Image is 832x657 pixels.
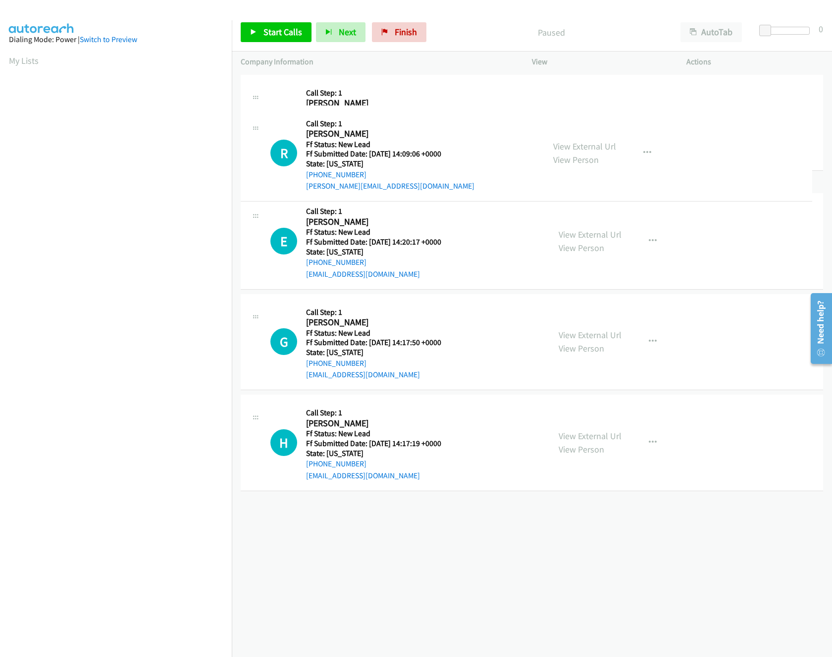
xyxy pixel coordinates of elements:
[306,140,474,150] h5: Ff Status: New Lead
[306,181,474,191] a: [PERSON_NAME][EMAIL_ADDRESS][DOMAIN_NAME]
[270,328,297,355] h1: G
[9,34,223,46] div: Dialing Mode: Power |
[306,269,420,279] a: [EMAIL_ADDRESS][DOMAIN_NAME]
[559,329,622,341] a: View External Url
[680,22,742,42] button: AutoTab
[270,328,297,355] div: The call is yet to be attempted
[306,449,454,458] h5: State: [US_STATE]
[306,317,454,328] h2: [PERSON_NAME]
[306,338,454,348] h5: Ff Submitted Date: [DATE] 14:17:50 +0000
[270,140,297,166] h1: R
[306,348,454,357] h5: State: [US_STATE]
[559,444,604,455] a: View Person
[306,439,454,449] h5: Ff Submitted Date: [DATE] 14:17:19 +0000
[553,141,616,152] a: View External Url
[263,26,302,38] span: Start Calls
[306,119,474,129] h5: Call Step: 1
[241,56,514,68] p: Company Information
[306,128,454,140] h2: [PERSON_NAME]
[270,140,297,166] div: The call is yet to be attempted
[339,26,356,38] span: Next
[241,22,312,42] a: Start Calls
[532,56,669,68] p: View
[306,429,454,439] h5: Ff Status: New Lead
[372,22,426,42] a: Finish
[306,471,420,480] a: [EMAIL_ADDRESS][DOMAIN_NAME]
[9,76,232,547] iframe: Dialpad
[306,159,474,169] h5: State: [US_STATE]
[306,206,454,216] h5: Call Step: 1
[395,26,417,38] span: Finish
[306,98,454,109] h2: [PERSON_NAME]
[764,27,810,35] div: Delay between calls (in seconds)
[316,22,365,42] button: Next
[306,257,366,267] a: [PHONE_NUMBER]
[559,229,622,240] a: View External Url
[306,216,454,228] h2: [PERSON_NAME]
[306,307,454,317] h5: Call Step: 1
[306,328,454,338] h5: Ff Status: New Lead
[306,459,366,468] a: [PHONE_NUMBER]
[9,55,39,66] a: My Lists
[819,22,823,36] div: 0
[559,242,604,253] a: View Person
[306,418,454,429] h2: [PERSON_NAME]
[804,289,832,368] iframe: Resource Center
[553,154,599,165] a: View Person
[306,227,454,237] h5: Ff Status: New Lead
[306,149,474,159] h5: Ff Submitted Date: [DATE] 14:09:06 +0000
[270,228,297,254] h1: E
[270,429,297,456] div: The call is yet to be attempted
[686,56,823,68] p: Actions
[270,429,297,456] h1: H
[306,408,454,418] h5: Call Step: 1
[559,343,604,354] a: View Person
[306,370,420,379] a: [EMAIL_ADDRESS][DOMAIN_NAME]
[306,237,454,247] h5: Ff Submitted Date: [DATE] 14:20:17 +0000
[306,358,366,368] a: [PHONE_NUMBER]
[559,430,622,442] a: View External Url
[440,26,663,39] p: Paused
[306,88,454,98] h5: Call Step: 1
[80,35,137,44] a: Switch to Preview
[306,247,454,257] h5: State: [US_STATE]
[306,170,366,179] a: [PHONE_NUMBER]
